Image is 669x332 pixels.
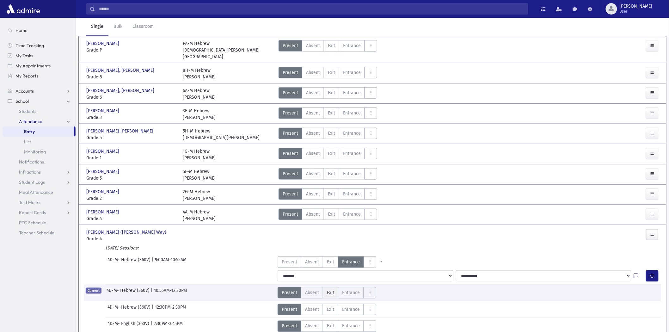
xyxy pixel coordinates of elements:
a: School [3,96,76,106]
a: Single [86,18,108,35]
span: Entrance [343,150,361,157]
span: Entrance [343,170,361,177]
span: [PERSON_NAME] [620,4,653,9]
div: AttTypes [278,287,376,298]
span: Accounts [15,88,34,94]
span: Current [86,288,101,294]
span: Infractions [19,169,41,175]
a: My Appointments [3,61,76,71]
span: [PERSON_NAME] ([PERSON_NAME] Way) [86,229,168,236]
span: Absent [306,170,320,177]
span: Entrance [342,306,360,313]
span: | [152,304,155,315]
span: Absent [306,42,320,49]
span: Present [283,110,298,116]
span: Notifications [19,159,44,165]
span: Absent [305,323,319,329]
div: AttTypes [279,108,377,121]
span: 4D-M- English (360V) [107,321,150,332]
span: Present [283,69,298,76]
div: 4A-M Hebrew [PERSON_NAME] [183,209,216,222]
span: Meal Attendance [19,189,53,195]
a: My Tasks [3,51,76,61]
div: 2G-M Hebrew [PERSON_NAME] [183,188,216,202]
span: Exit [328,42,335,49]
a: Classroom [127,18,159,35]
span: Present [283,191,298,197]
span: Entrance [343,42,361,49]
span: Time Tracking [15,43,44,48]
span: Report Cards [19,210,46,215]
a: Test Marks [3,197,76,207]
img: AdmirePro [5,3,41,15]
div: AttTypes [279,168,377,181]
div: AttTypes [279,87,377,101]
span: Exit [327,323,334,329]
span: Grade 8 [86,74,176,80]
span: Present [283,170,298,177]
span: Absent [306,211,320,218]
span: Exit [328,110,335,116]
span: Grade 6 [86,94,176,101]
span: Entrance [342,259,360,265]
span: Test Marks [19,200,40,205]
span: Absent [306,110,320,116]
a: Students [3,106,76,116]
span: Entrance [343,110,361,116]
div: AttTypes [279,188,377,202]
span: Entrance [343,211,361,218]
span: Entrance [343,69,361,76]
a: Bulk [108,18,127,35]
div: AttTypes [279,40,377,60]
a: List [3,137,76,147]
span: Entrance [343,191,361,197]
span: My Appointments [15,63,51,69]
div: 3E-M Hebrew [PERSON_NAME] [183,108,216,121]
span: List [24,139,31,144]
span: Grade 4 [86,215,176,222]
span: Exit [328,89,335,96]
i: [DATE] Sessions: [106,245,138,251]
span: [PERSON_NAME] [86,148,120,155]
span: Grade 3 [86,114,176,121]
span: Present [282,289,297,296]
span: 10:55AM-12:30PM [154,287,187,298]
a: Notifications [3,157,76,167]
span: Teacher Schedule [19,230,54,236]
span: Grade 5 [86,134,176,141]
a: Report Cards [3,207,76,218]
span: PTC Schedule [19,220,46,225]
span: Exit [328,130,335,137]
span: Absent [305,259,319,265]
span: 4D-M- Hebrew (360V) [107,256,152,268]
span: Present [283,150,298,157]
a: Time Tracking [3,40,76,51]
span: 2:30PM-3:45PM [154,321,183,332]
span: Attendance [19,119,42,124]
span: Absent [306,150,320,157]
span: Exit [327,306,334,313]
a: Home [3,25,76,35]
span: [PERSON_NAME] [86,168,120,175]
span: Present [283,89,298,96]
div: 5F-M Hebrew [PERSON_NAME] [183,168,216,181]
a: Accounts [3,86,76,96]
span: [PERSON_NAME], [PERSON_NAME] [86,67,156,74]
div: AttTypes [279,148,377,161]
span: Student Logs [19,179,45,185]
span: Entrance [342,289,360,296]
div: 8H-M Hebrew [PERSON_NAME] [183,67,216,80]
a: Infractions [3,167,76,177]
span: Entrance [343,89,361,96]
span: Present [283,130,298,137]
span: Absent [305,289,319,296]
span: [PERSON_NAME] [86,40,120,47]
span: Absent [306,89,320,96]
span: | [151,287,154,298]
span: Exit [328,191,335,197]
span: Absent [306,130,320,137]
span: 4D-M- Hebrew (360V) [107,287,151,298]
span: | [152,256,155,268]
span: Students [19,108,36,114]
span: [PERSON_NAME] [PERSON_NAME] [86,128,155,134]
